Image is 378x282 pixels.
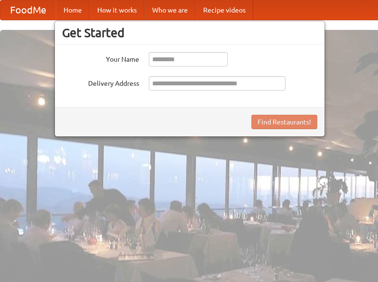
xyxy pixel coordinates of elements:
[144,0,196,20] a: Who we are
[62,76,139,88] label: Delivery Address
[251,115,317,129] button: Find Restaurants!
[0,0,56,20] a: FoodMe
[62,26,317,40] h3: Get Started
[56,0,90,20] a: Home
[196,0,253,20] a: Recipe videos
[62,52,139,64] label: Your Name
[90,0,144,20] a: How it works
